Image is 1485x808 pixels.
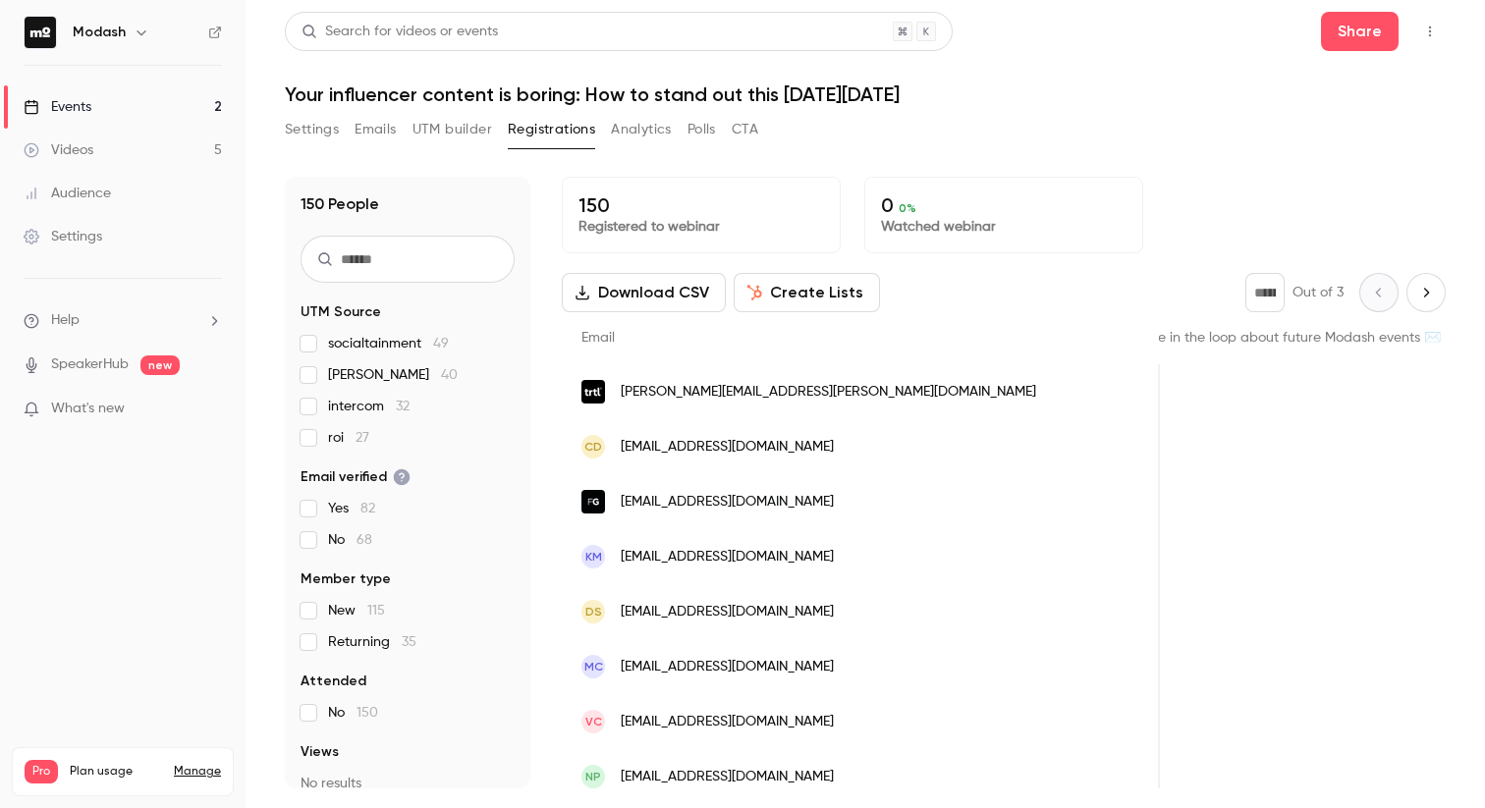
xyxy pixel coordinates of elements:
span: New [328,601,385,620]
button: Analytics [611,114,672,145]
p: 150 [578,193,824,217]
a: SpeakerHub [51,354,129,375]
span: 150 [357,706,378,720]
span: [PERSON_NAME] [328,365,458,385]
span: socialtainment [328,334,449,353]
span: [EMAIL_ADDRESS][DOMAIN_NAME] [621,437,834,458]
span: 32 [396,400,410,413]
div: Search for videos or events [302,22,498,42]
span: [EMAIL_ADDRESS][DOMAIN_NAME] [621,712,834,732]
span: VC [585,713,602,730]
span: Email verified [301,467,411,487]
div: Audience [24,184,111,203]
a: Manage [174,764,221,780]
p: No results [301,774,515,793]
div: Settings [24,227,102,246]
li: help-dropdown-opener [24,310,222,331]
span: Yes [328,499,375,518]
span: 82 [360,502,375,515]
span: [EMAIL_ADDRESS][DOMAIN_NAME] [621,602,834,622]
span: NP [585,768,601,785]
span: Plan usage [70,764,162,780]
button: UTM builder [412,114,492,145]
img: feelgrounds.com [581,490,605,513]
span: Keep me in the loop about future Modash events ✉️ [1111,331,1441,345]
span: Help [51,310,80,331]
span: UTM Source [301,302,381,322]
span: 27 [356,431,369,445]
span: Pro [25,760,58,783]
span: Views [301,742,339,762]
h1: Your influencer content is boring: How to stand out this [DATE][DATE] [285,82,1446,106]
span: 35 [402,635,416,649]
span: [PERSON_NAME][EMAIL_ADDRESS][PERSON_NAME][DOMAIN_NAME] [621,382,1036,403]
span: 68 [357,533,372,547]
div: Events [24,97,91,117]
span: new [140,355,180,375]
div: Videos [24,140,93,160]
span: No [328,530,372,550]
span: Email [581,331,615,345]
h6: Modash [73,23,126,42]
span: 49 [433,337,449,350]
p: 0 [881,193,1127,217]
span: What's new [51,399,125,419]
button: Download CSV [562,273,726,312]
span: roi [328,428,369,448]
img: Modash [25,17,56,48]
button: Next page [1406,273,1446,312]
button: Create Lists [734,273,880,312]
button: Settings [285,114,339,145]
img: trtl.co.uk [581,380,605,404]
span: 0 % [899,201,916,215]
span: DS [585,603,602,620]
span: 40 [441,368,458,382]
button: Share [1321,12,1399,51]
span: Attended [301,672,366,691]
button: Polls [687,114,716,145]
span: MC [584,658,603,675]
span: 115 [367,604,385,618]
h1: 150 People [301,192,379,216]
span: [EMAIL_ADDRESS][DOMAIN_NAME] [621,767,834,787]
span: intercom [328,397,410,416]
button: Emails [355,114,396,145]
p: Registered to webinar [578,217,824,237]
span: Member type [301,569,391,589]
p: Out of 3 [1292,283,1344,302]
span: [EMAIL_ADDRESS][DOMAIN_NAME] [621,657,834,677]
button: CTA [732,114,758,145]
span: No [328,703,378,723]
span: CD [584,438,602,456]
button: Registrations [508,114,595,145]
p: Watched webinar [881,217,1127,237]
span: KM [585,548,602,566]
span: [EMAIL_ADDRESS][DOMAIN_NAME] [621,547,834,567]
span: [EMAIL_ADDRESS][DOMAIN_NAME] [621,492,834,512]
span: Returning [328,632,416,652]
